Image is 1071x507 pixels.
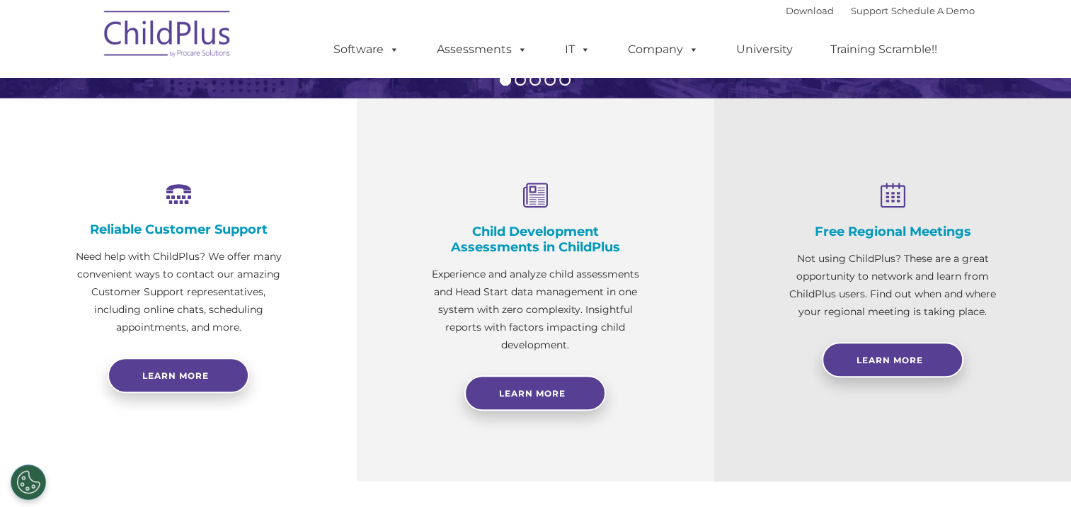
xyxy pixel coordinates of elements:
[857,355,923,365] span: Learn More
[197,93,240,104] span: Last name
[891,5,975,16] a: Schedule A Demo
[71,222,286,237] h4: Reliable Customer Support
[108,358,249,393] a: Learn more
[851,5,888,16] a: Support
[197,152,257,162] span: Phone number
[428,266,643,354] p: Experience and analyze child assessments and Head Start data management in one system with zero c...
[722,35,807,64] a: University
[499,388,566,399] span: Learn More
[551,35,605,64] a: IT
[71,248,286,336] p: Need help with ChildPlus? We offer many convenient ways to contact our amazing Customer Support r...
[816,35,951,64] a: Training Scramble!!
[785,250,1000,321] p: Not using ChildPlus? These are a great opportunity to network and learn from ChildPlus users. Fin...
[822,342,963,377] a: Learn More
[142,370,209,381] span: Learn more
[786,5,834,16] a: Download
[428,224,643,255] h4: Child Development Assessments in ChildPlus
[11,465,46,500] button: Cookies Settings
[785,224,1000,239] h4: Free Regional Meetings
[423,35,542,64] a: Assessments
[786,5,975,16] font: |
[97,1,239,72] img: ChildPlus by Procare Solutions
[614,35,713,64] a: Company
[464,375,606,411] a: Learn More
[319,35,413,64] a: Software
